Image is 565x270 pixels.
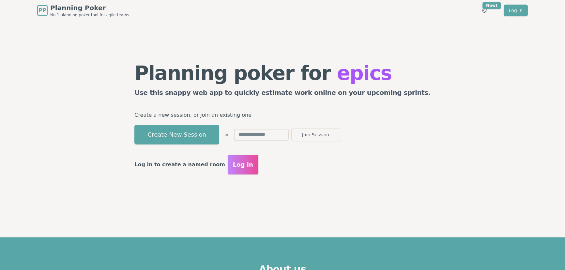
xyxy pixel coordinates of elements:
span: epics [337,62,392,84]
a: PPPlanning PokerNo.1 planning poker tool for agile teams [37,3,129,18]
span: PP [38,7,46,14]
h2: Use this snappy web app to quickly estimate work online on your upcoming sprints. [134,88,431,100]
span: No.1 planning poker tool for agile teams [50,12,129,18]
button: Join Session [291,128,340,141]
p: Create a new session, or join an existing one [134,111,431,120]
span: Log in [233,160,253,169]
h1: Planning poker for [134,63,431,83]
span: Planning Poker [50,3,129,12]
button: Log in [228,155,258,174]
span: or [224,132,228,137]
button: Create New Session [134,125,219,144]
a: Log in [504,5,528,16]
p: Log in to create a named room [134,160,225,169]
button: New! [479,5,491,16]
div: New! [482,2,501,9]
